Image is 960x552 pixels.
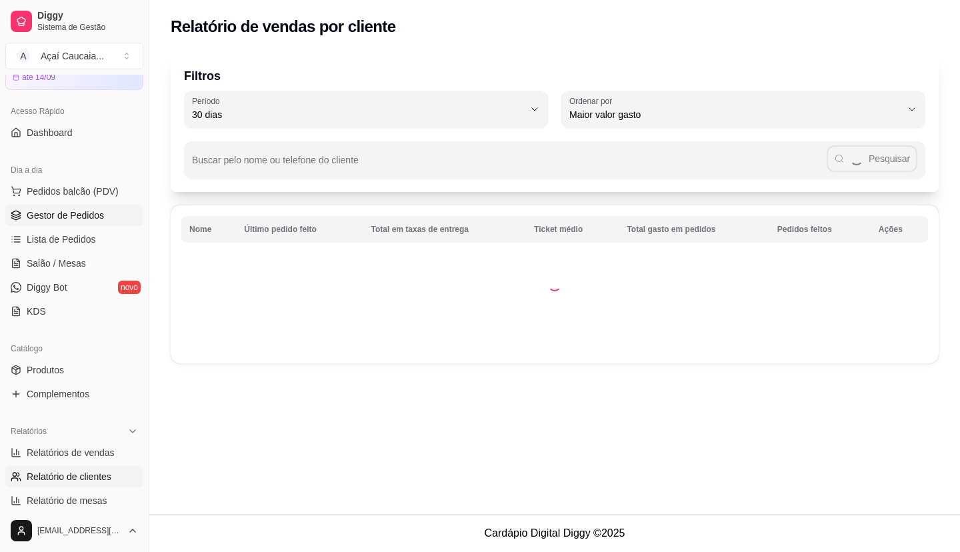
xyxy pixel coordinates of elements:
div: Dia a dia [5,159,143,181]
span: Sistema de Gestão [37,22,138,33]
span: Maior valor gasto [569,108,901,121]
label: Período [192,95,224,107]
a: Produtos [5,359,143,381]
button: Select a team [5,43,143,69]
h2: Relatório de vendas por cliente [171,16,396,37]
div: Açaí Caucaia ... [41,49,104,63]
div: Catálogo [5,338,143,359]
span: KDS [27,305,46,318]
button: Pedidos balcão (PDV) [5,181,143,202]
button: Período30 dias [184,91,548,128]
span: Diggy Bot [27,281,67,294]
span: Relatório de mesas [27,494,107,507]
span: Diggy [37,10,138,22]
button: [EMAIL_ADDRESS][DOMAIN_NAME] [5,515,143,547]
label: Ordenar por [569,95,617,107]
a: Gestor de Pedidos [5,205,143,226]
span: Relatórios de vendas [27,446,115,459]
a: KDS [5,301,143,322]
button: Ordenar porMaior valor gasto [561,91,925,128]
span: A [17,49,30,63]
footer: Cardápio Digital Diggy © 2025 [149,514,960,552]
a: Dashboard [5,122,143,143]
article: até 14/09 [22,72,55,83]
span: 30 dias [192,108,524,121]
a: Complementos [5,383,143,405]
div: Loading [548,278,561,291]
a: Relatórios de vendas [5,442,143,463]
a: Relatório de mesas [5,490,143,511]
span: [EMAIL_ADDRESS][DOMAIN_NAME] [37,525,122,536]
a: Relatório de clientes [5,466,143,487]
span: Relatório de clientes [27,470,111,483]
span: Complementos [27,387,89,401]
a: DiggySistema de Gestão [5,5,143,37]
span: Produtos [27,363,64,377]
a: Salão / Mesas [5,253,143,274]
span: Gestor de Pedidos [27,209,104,222]
input: Buscar pelo nome ou telefone do cliente [192,159,827,172]
div: Acesso Rápido [5,101,143,122]
a: Lista de Pedidos [5,229,143,250]
span: Pedidos balcão (PDV) [27,185,119,198]
p: Filtros [184,67,925,85]
a: Diggy Botnovo [5,277,143,298]
span: Relatórios [11,426,47,437]
span: Salão / Mesas [27,257,86,270]
span: Lista de Pedidos [27,233,96,246]
span: Dashboard [27,126,73,139]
